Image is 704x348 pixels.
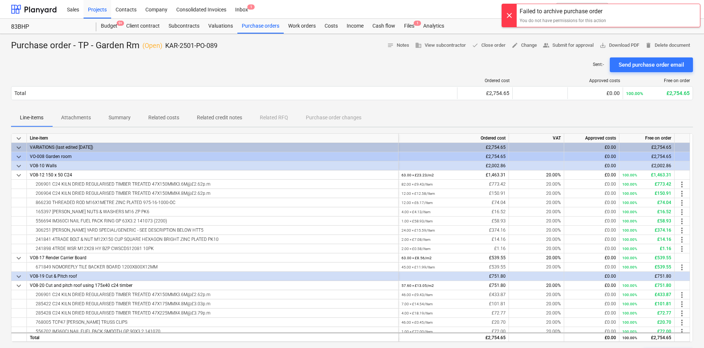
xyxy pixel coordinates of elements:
small: 2.00 × £0.58 / Item [401,247,431,251]
small: 63.00 × £23.23 / m2 [401,173,434,177]
div: Approved costs [571,78,620,83]
div: £20.70 [622,318,671,327]
small: 2.00 × £7.08 / Item [401,238,431,242]
span: 9+ [117,21,124,26]
div: £0.00 [567,318,616,327]
div: £0.00 [567,171,616,180]
small: 100.00% [622,210,637,214]
div: £751.80 [622,281,671,290]
div: £72.77 [622,309,671,318]
div: £539.55 [401,263,506,272]
small: 100.00% [622,219,637,223]
div: 165397 RAWL NUTS & WASHERS M16 ZP PK6 [30,207,395,216]
small: 100.00% [622,173,637,177]
small: 57.60 × £13.05 / m2 [401,284,434,288]
div: 20.00% [509,327,564,336]
small: 100.00% [626,91,643,96]
div: 20.00% [509,253,564,263]
div: 20.00% [509,281,564,290]
span: Delete document [645,41,690,50]
div: £72.00 [622,327,671,336]
div: 285428 C24 KILN DRIED REGULARISED TIMBER TREATED 47X225MMX4.8M@£3.79p.m [30,309,395,317]
div: 556694 IM360CI NAIL FUEL PACK RING GP 63X3.2 141073 (2200) [30,217,395,225]
div: £0.00 [567,327,616,336]
small: 100.00% [622,311,637,315]
span: Download PDF [599,41,639,50]
button: Delete document [642,40,693,51]
button: View subcontractor [412,40,469,51]
div: VAT [509,134,564,143]
span: Notes [387,41,409,50]
a: Purchase orders [237,19,284,34]
div: £74.04 [401,198,506,207]
div: 20.00% [509,290,564,299]
span: Close order [472,41,506,50]
div: Total [27,333,399,342]
div: Line-item [27,134,399,143]
div: £101.81 [401,299,506,309]
span: keyboard_arrow_down [14,272,23,281]
p: Attachments [61,114,91,122]
div: £0.00 [567,161,616,171]
span: notes [387,42,394,49]
div: £2,754.65 [460,90,509,96]
div: £539.55 [622,263,671,272]
span: more_vert [678,235,686,244]
small: 100.00% [622,284,637,288]
div: Free on order [626,78,690,83]
p: KAR-2501-PO-089 [165,41,217,50]
small: 100.00% [622,238,637,242]
a: Subcontracts [164,19,204,34]
small: 46.00 × £0.45 / Item [401,320,433,324]
div: 556702 IM360CI NAIL FUEL PACK SMOOTH GP 90X3.2 141070 [30,327,395,336]
div: £0.00 [567,272,616,281]
div: 83BHP [11,23,88,31]
small: 100.00% [622,182,637,186]
div: £0.00 [567,207,616,217]
div: £0.00 [571,90,620,96]
button: Close order [469,40,509,51]
div: Budget [96,19,122,34]
button: Send purchase order email [610,57,693,72]
span: more_vert [678,263,686,272]
div: £74.04 [622,198,671,207]
span: people_alt [543,42,549,49]
div: Cash flow [368,19,400,34]
div: 20.00% [509,198,564,207]
div: £2,754.65 [622,333,671,342]
small: 1.00 × £72.00 / Item [401,330,433,334]
div: Free on order [619,134,675,143]
a: Work orders [284,19,320,34]
div: £2,754.65 [622,152,671,161]
div: VO-008 Garden room [30,152,395,161]
span: keyboard_arrow_down [14,134,23,143]
span: done [472,42,478,49]
div: 20.00% [509,180,564,189]
span: more_vert [678,291,686,299]
div: £751.80 [622,272,671,281]
p: ( Open ) [142,41,162,50]
small: 100.00% [622,302,637,306]
div: £0.00 [567,152,616,161]
div: £0.00 [567,309,616,318]
div: £72.77 [401,309,506,318]
div: Purchase order - TP - Garden Rm [11,40,217,52]
small: 12.00 × £6.17 / Item [401,201,433,205]
div: £2,754.65 [622,143,671,152]
a: Client contract [122,19,164,34]
small: 100.00% [622,293,637,297]
div: £2,754.65 [626,90,690,96]
div: £1.16 [401,244,506,253]
div: Files [400,19,419,34]
div: £58.93 [622,217,671,226]
div: £2,754.65 [401,152,506,161]
span: keyboard_arrow_down [14,152,23,161]
div: £101.81 [622,299,671,309]
div: Valuations [204,19,237,34]
div: £16.52 [622,207,671,217]
small: 82.00 × £9.43 / Item [401,182,433,186]
div: £0.00 [567,299,616,309]
span: more_vert [678,198,686,207]
small: 24.00 × £15.59 / Item [401,228,435,232]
